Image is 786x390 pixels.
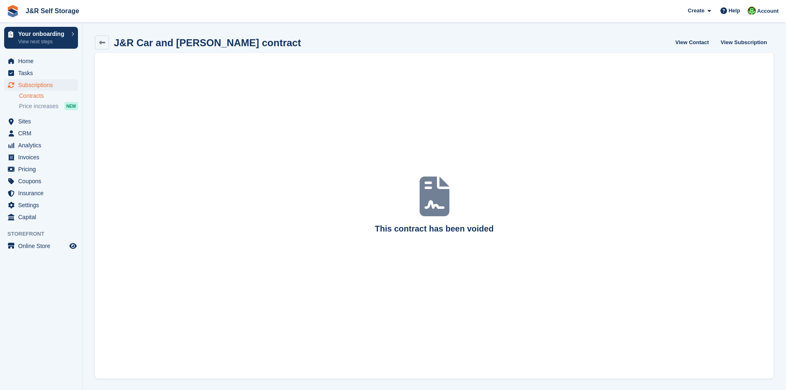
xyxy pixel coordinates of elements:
[4,175,78,187] a: menu
[18,55,68,67] span: Home
[105,224,764,234] div: This contract has been voided
[19,102,78,111] a: Price increases NEW
[7,230,82,238] span: Storefront
[688,7,704,15] span: Create
[718,35,770,49] a: View Subscription
[18,79,68,91] span: Subscriptions
[18,31,67,37] p: Your onboarding
[4,27,78,49] a: Your onboarding View next steps
[19,92,78,100] a: Contracts
[18,240,68,252] span: Online Store
[18,128,68,139] span: CRM
[64,102,78,110] div: NEW
[4,187,78,199] a: menu
[4,151,78,163] a: menu
[729,7,740,15] span: Help
[18,38,67,45] p: View next steps
[4,116,78,127] a: menu
[4,211,78,223] a: menu
[4,163,78,175] a: menu
[19,102,59,110] span: Price increases
[18,67,68,79] span: Tasks
[748,7,756,15] img: Steve Pollicott
[18,139,68,151] span: Analytics
[4,128,78,139] a: menu
[4,199,78,211] a: menu
[114,37,301,48] h2: J&R Car and [PERSON_NAME] contract
[4,67,78,79] a: menu
[18,151,68,163] span: Invoices
[4,79,78,91] a: menu
[18,175,68,187] span: Coupons
[22,4,83,18] a: J&R Self Storage
[4,240,78,252] a: menu
[68,241,78,251] a: Preview store
[18,199,68,211] span: Settings
[4,55,78,67] a: menu
[7,5,19,17] img: stora-icon-8386f47178a22dfd0bd8f6a31ec36ba5ce8667c1dd55bd0f319d3a0aa187defe.svg
[18,163,68,175] span: Pricing
[18,187,68,199] span: Insurance
[672,35,712,49] a: View Contact
[4,139,78,151] a: menu
[18,211,68,223] span: Capital
[757,7,779,15] span: Account
[18,116,68,127] span: Sites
